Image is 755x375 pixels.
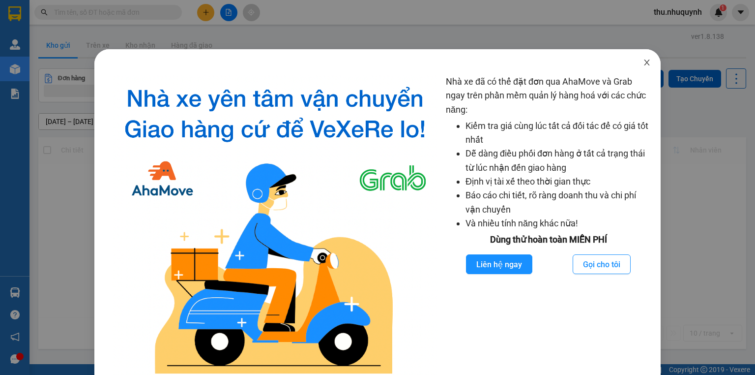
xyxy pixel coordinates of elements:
span: Gọi cho tôi [583,258,620,271]
button: Close [633,49,661,77]
li: Dễ dàng điều phối đơn hàng ở tất cả trạng thái từ lúc nhận đến giao hàng [465,147,651,175]
li: Kiểm tra giá cùng lúc tất cả đối tác để có giá tốt nhất [465,119,651,147]
li: Định vị tài xế theo thời gian thực [465,175,651,188]
button: Gọi cho tôi [573,254,631,274]
button: Liên hệ ngay [466,254,532,274]
div: Dùng thử hoàn toàn MIỄN PHÍ [446,233,651,247]
span: Liên hệ ngay [476,258,522,271]
li: Và nhiều tính năng khác nữa! [465,217,651,230]
li: Báo cáo chi tiết, rõ ràng doanh thu và chi phí vận chuyển [465,188,651,217]
span: close [643,59,651,66]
